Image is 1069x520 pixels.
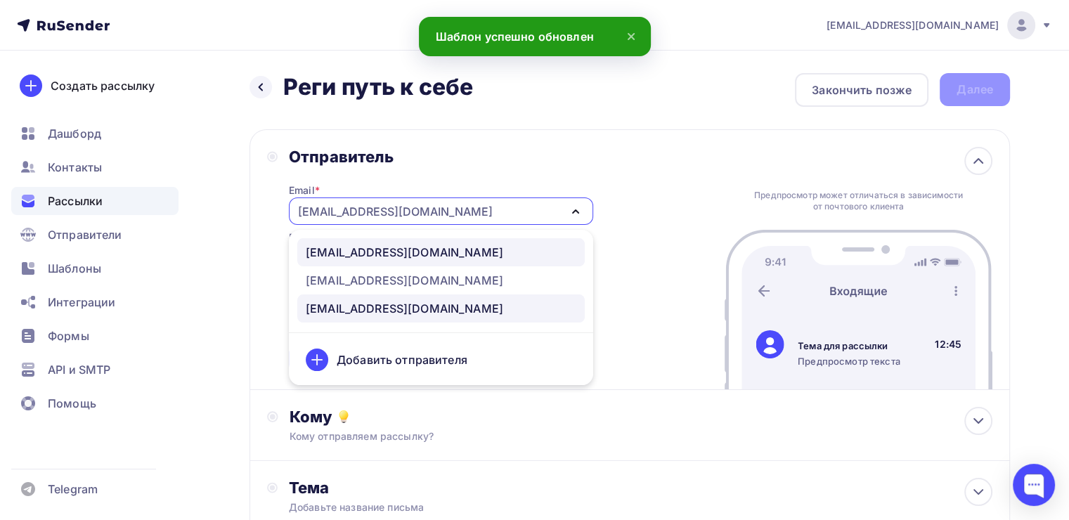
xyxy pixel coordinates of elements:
span: API и SMTP [48,361,110,378]
span: Шаблоны [48,260,101,277]
a: Шаблоны [11,254,179,282]
div: Рекомендуем , чтобы рассылка не попала в «Спам» [289,230,593,259]
div: Добавить отправителя [337,351,467,368]
div: [EMAIL_ADDRESS][DOMAIN_NAME] [306,272,503,289]
div: Кому отправляем рассылку? [290,429,922,443]
button: [EMAIL_ADDRESS][DOMAIN_NAME] [289,197,593,225]
span: Дашборд [48,125,101,142]
a: Рассылки [11,187,179,215]
a: [EMAIL_ADDRESS][DOMAIN_NAME] [827,11,1052,39]
span: Рассылки [48,193,103,209]
a: Отправители [11,221,179,249]
span: [EMAIL_ADDRESS][DOMAIN_NAME] [827,18,999,32]
div: Отправитель [289,147,593,167]
span: Помощь [48,395,96,412]
div: Предпросмотр текста [798,355,900,368]
h2: Реги путь к себе [283,73,473,101]
a: Формы [11,322,179,350]
span: Telegram [48,481,98,498]
div: Предпросмотр может отличаться в зависимости от почтового клиента [751,190,967,212]
div: Кому [290,407,992,427]
a: Дашборд [11,119,179,148]
div: Тема [289,478,566,498]
span: Отправители [48,226,122,243]
a: Контакты [11,153,179,181]
div: Тема для рассылки [798,339,900,352]
span: Контакты [48,159,102,176]
div: [EMAIL_ADDRESS][DOMAIN_NAME] [306,244,503,261]
div: Закончить позже [812,82,912,98]
div: [EMAIL_ADDRESS][DOMAIN_NAME] [298,203,493,220]
div: Добавьте название письма [289,500,539,514]
ul: [EMAIL_ADDRESS][DOMAIN_NAME] [289,230,593,385]
div: 12:45 [935,337,961,351]
span: Интеграции [48,294,115,311]
span: Формы [48,327,89,344]
div: Email [289,183,320,197]
div: Создать рассылку [51,77,155,94]
div: [EMAIL_ADDRESS][DOMAIN_NAME] [306,300,503,317]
